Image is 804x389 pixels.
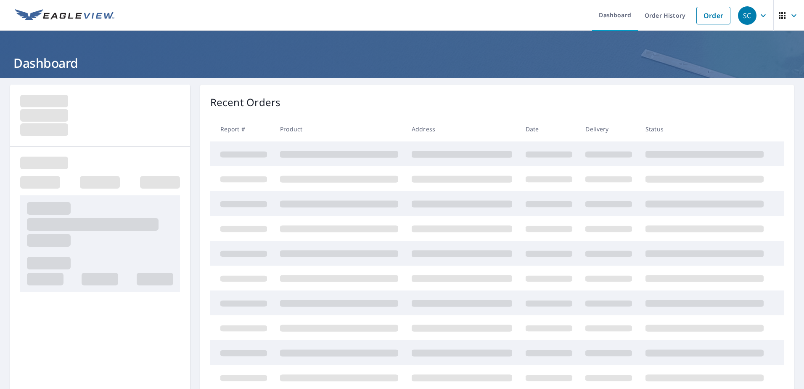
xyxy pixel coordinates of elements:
th: Date [519,117,579,141]
img: EV Logo [15,9,114,22]
a: Order [696,7,730,24]
th: Product [273,117,405,141]
th: Address [405,117,519,141]
th: Status [639,117,770,141]
th: Report # [210,117,274,141]
h1: Dashboard [10,54,794,72]
th: Delivery [579,117,639,141]
div: SC [738,6,756,25]
p: Recent Orders [210,95,281,110]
